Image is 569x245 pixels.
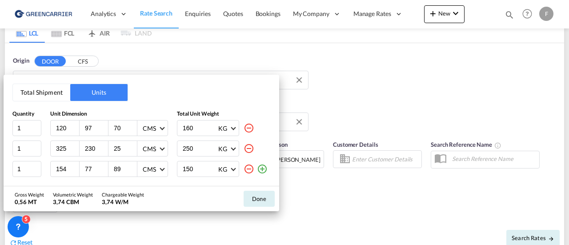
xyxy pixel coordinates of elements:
input: W [84,124,108,132]
div: Quantity [12,110,41,118]
input: Enter weight [182,120,217,136]
div: Chargeable Weight [102,191,144,198]
md-icon: icon-minus-circle-outline [244,164,254,174]
div: Gross Weight [15,191,44,198]
button: Units [70,84,128,101]
input: Enter weight [182,141,217,156]
input: H [113,165,137,173]
input: L [55,165,79,173]
input: H [113,124,137,132]
md-icon: icon-minus-circle-outline [244,143,254,154]
button: Total Shipment [13,84,70,101]
div: CMS [143,125,156,132]
div: CMS [143,145,156,153]
input: W [84,145,108,153]
div: 3,74 CBM [53,198,93,206]
button: Done [244,191,275,207]
div: KG [218,165,227,173]
input: Qty [12,120,41,136]
input: L [55,124,79,132]
div: Unit Dimension [50,110,168,118]
div: Volumetric Weight [53,191,93,198]
input: L [55,145,79,153]
input: Qty [12,161,41,177]
div: 3,74 W/M [102,198,144,206]
div: KG [218,145,227,153]
input: W [84,165,108,173]
div: 0,56 MT [15,198,44,206]
md-icon: icon-plus-circle-outline [257,164,268,174]
input: Qty [12,141,41,157]
div: CMS [143,165,156,173]
div: KG [218,125,227,132]
input: H [113,145,137,153]
div: Total Unit Weight [177,110,270,118]
md-icon: icon-minus-circle-outline [244,123,254,133]
input: Enter weight [182,161,217,177]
